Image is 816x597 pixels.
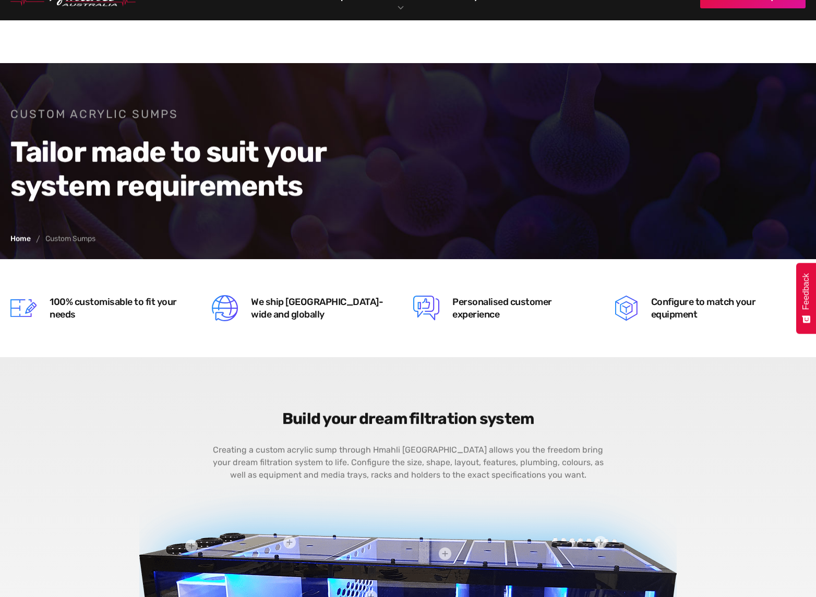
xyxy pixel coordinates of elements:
[207,444,609,481] p: Creating a custom acrylic sump through Hmahli [GEOGRAPHIC_DATA] allows you the freedom bring your...
[801,273,811,310] span: Feedback
[651,296,787,321] h5: Configure to match your equipment
[413,295,439,321] img: Customer Service
[10,106,412,122] h1: Custom acrylic sumps
[251,296,385,321] h5: We ship [GEOGRAPHIC_DATA]-wide and globally
[10,135,412,203] h2: Tailor made to suit your system requirements
[615,295,638,321] img: Configure Equipment
[45,235,95,242] div: Custom Sumps
[212,295,238,321] img: Global Shipping
[10,235,31,242] a: Home
[452,296,586,321] h5: Personalised customer experience
[50,296,183,321] h5: 100% customisable to fit your needs
[10,295,37,321] img: Customisable
[796,263,816,334] button: Feedback - Show survey
[207,409,609,428] h3: Build your dream filtration system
